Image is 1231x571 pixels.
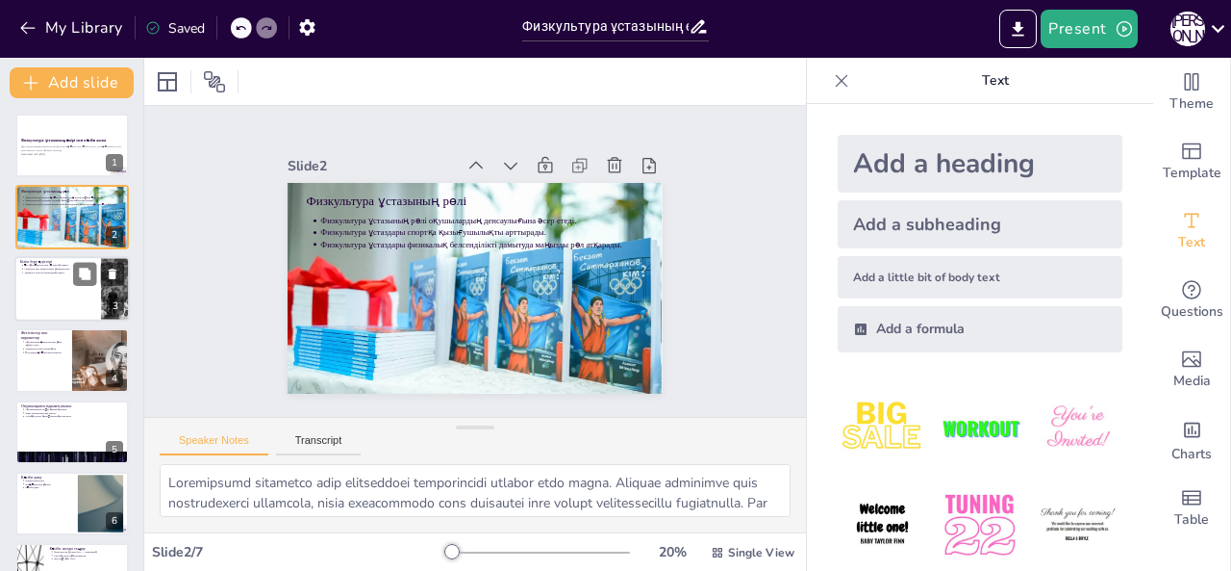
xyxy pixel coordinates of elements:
div: Add charts and graphs [1153,404,1230,474]
div: 1 [106,154,123,171]
img: 1.jpeg [838,383,927,473]
p: Бұл презентацияда физкультура ұстазының өмірі мен кәсіби жолы, оның тәжірибесі мен жетістіктері т... [21,145,123,152]
p: Физкультура ұстазының рөлі [307,192,643,209]
span: Media [1173,371,1211,392]
button: Duplicate Slide [73,262,96,285]
p: Оқушылардың жетістіктері үшін жұмыс істеу. [25,340,66,347]
p: Физкультура ұстазының рөлі оқушылардың денсаулығына әсер етеді. [25,195,123,198]
span: Single View [728,545,794,560]
div: 6 [15,472,129,535]
div: Р [PERSON_NAME] [1170,12,1205,46]
p: Физкультура ұстаздары спортқа қызығушылықты арттырады. [25,198,123,202]
div: Saved [145,19,205,38]
div: Change the overall theme [1153,58,1230,127]
p: Кәсіби даму. [25,486,72,490]
button: Present [1041,10,1137,48]
textarea: Loremipsumd sitametco adip elitseddoei temporincidi utlabor etdo magna. Aliquae adminimve quis no... [160,464,791,517]
p: Оқушылармен қарым-қатынас [21,402,123,408]
p: Жеке ерекшеліктерді ескеру. [25,411,123,415]
span: Charts [1171,444,1212,465]
p: Білім беру әдістері [20,259,95,265]
p: Кәсіби жолды таңдау [49,546,123,552]
p: Generated with [URL] [21,152,123,156]
div: 2 [15,185,129,248]
p: Оқушылармен тығыз қарым-қатынас. [25,407,123,411]
div: Get real-time input from your audience [1153,266,1230,335]
div: 4 [106,370,123,387]
div: 1 [15,114,129,177]
p: Ұстаздардың кәсіби жетістіктері. [25,350,66,354]
p: Физкультура ұстазының рөлі [21,188,123,194]
div: 4 [15,328,129,392]
p: Ойындар мен жарыстарды ұйымдастыру. [24,267,95,271]
span: Text [1178,232,1205,253]
div: 5 [106,441,123,458]
strong: Физкультура ұстазының өмірі мен кәсіби жолы [21,138,106,143]
div: Add a table [1153,474,1230,543]
p: Білімді жетілдіру. [25,479,72,482]
span: Template [1163,163,1221,184]
p: Text [857,58,1134,104]
img: 2.jpeg [935,383,1024,473]
p: Сабаққа деген қызығушылықты арттыру. [25,414,123,418]
p: Жетістіктер мен марапаттар [21,330,66,341]
p: Спортқа деген сүйіспеншілік. [54,554,123,558]
div: 2 [106,226,123,244]
div: 5 [15,401,129,464]
span: Theme [1169,93,1214,115]
p: Марапаттар мен сыйлықтар. [25,348,66,351]
div: Add a little bit of body text [838,256,1122,298]
input: Insert title [522,13,688,40]
div: 3 [107,298,124,315]
div: Layout [152,66,183,97]
p: Кәсіби даму [21,475,72,480]
div: Add a formula [838,306,1122,352]
div: Add a heading [838,135,1122,193]
div: Add text boxes [1153,196,1230,266]
div: 20 % [649,543,695,561]
span: Questions [1161,301,1223,323]
span: Table [1174,509,1209,531]
p: Әр түрлі әдістер мен тәсілдер қолдану. [24,264,95,268]
p: Жаңа әдістерді үйрену. [25,482,72,486]
button: Transcript [276,434,362,455]
button: Delete Slide [101,262,124,285]
button: Speaker Notes [160,434,268,455]
img: 6.jpeg [1033,480,1122,570]
button: Export to PowerPoint [999,10,1037,48]
div: Add a subheading [838,200,1122,248]
p: Физкультура ұстаздары физикалық белсенділікті дамытуда маңызды рөл атқарады. [321,239,644,250]
button: My Library [14,13,131,43]
button: Р [PERSON_NAME] [1170,10,1205,48]
button: Add slide [10,67,134,98]
p: Физкультура ұстазының рөлі оқушылардың денсаулығына әсер етеді. [321,215,644,226]
div: 3 [14,256,130,322]
div: Slide 2 [288,157,454,175]
p: Физкультура ұстазы болу — мамандық. [54,551,123,555]
p: Жастарға үлгі болу. [54,558,123,561]
div: Add ready made slides [1153,127,1230,196]
p: Физкультура ұстаздары спортқа қызығушылықты арттырады. [321,227,644,239]
p: Физкультура ұстаздары физикалық белсенділікті дамытуда маңызды рөл атқарады. [25,202,123,206]
div: Add images, graphics, shapes or video [1153,335,1230,404]
img: 4.jpeg [838,480,927,570]
div: 6 [106,512,123,530]
img: 5.jpeg [935,480,1024,570]
p: Заманауи технологияларды қолдану. [24,271,95,274]
span: Position [203,70,226,93]
img: 3.jpeg [1033,383,1122,473]
div: Slide 2 / 7 [152,543,445,561]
